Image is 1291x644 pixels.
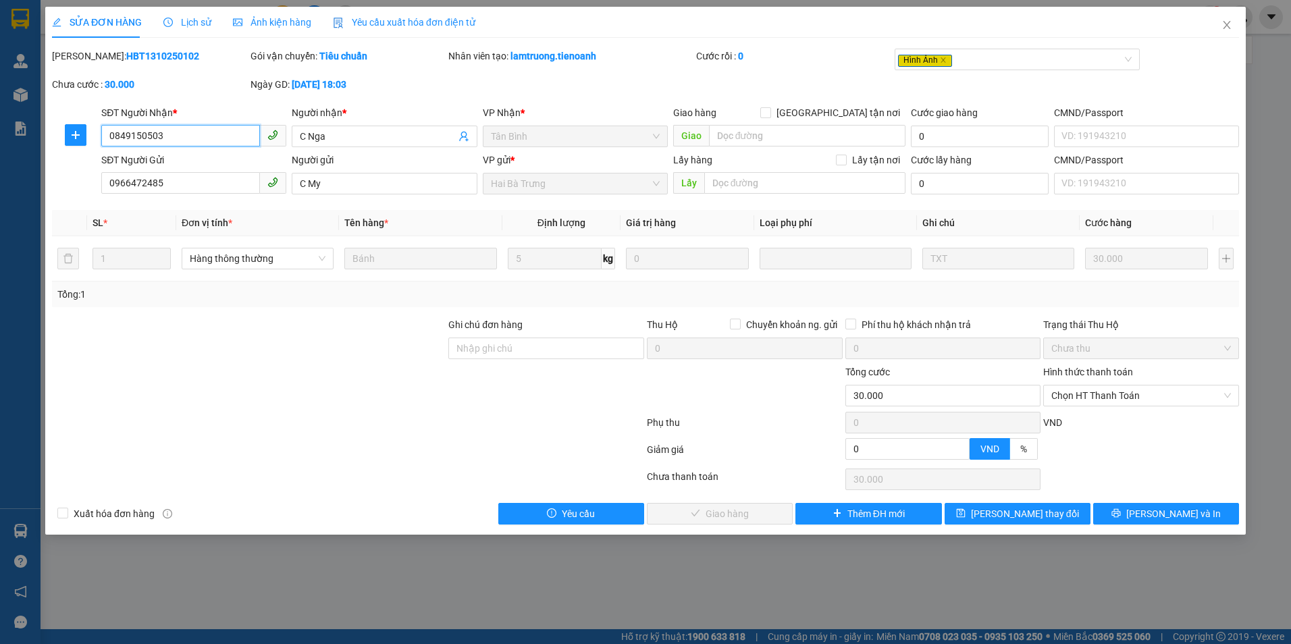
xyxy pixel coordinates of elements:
[267,130,278,140] span: phone
[847,153,905,167] span: Lấy tận nơi
[57,287,498,302] div: Tổng: 1
[333,18,344,28] img: icon
[647,319,678,330] span: Thu Hộ
[163,18,173,27] span: clock-circle
[292,79,346,90] b: [DATE] 18:03
[696,49,892,63] div: Cước rồi :
[163,17,211,28] span: Lịch sử
[945,503,1090,525] button: save[PERSON_NAME] thay đổi
[52,18,61,27] span: edit
[101,153,286,167] div: SĐT Người Gửi
[673,155,712,165] span: Lấy hàng
[1054,105,1239,120] div: CMND/Passport
[68,506,160,521] span: Xuất hóa đơn hàng
[163,509,172,518] span: info-circle
[911,107,978,118] label: Cước giao hàng
[510,51,596,61] b: lamtruong.tienoanh
[795,503,941,525] button: plusThêm ĐH mới
[1051,385,1231,406] span: Chọn HT Thanh Toán
[65,130,86,140] span: plus
[52,17,142,28] span: SỬA ĐƠN HÀNG
[833,508,842,519] span: plus
[1043,317,1239,332] div: Trạng thái Thu Hộ
[847,506,905,521] span: Thêm ĐH mới
[65,124,86,146] button: plus
[647,503,793,525] button: checkGiao hàng
[267,177,278,188] span: phone
[1221,20,1232,30] span: close
[911,126,1049,147] input: Cước giao hàng
[1051,338,1231,358] span: Chưa thu
[1043,417,1062,428] span: VND
[1093,503,1239,525] button: printer[PERSON_NAME] và In
[645,415,844,439] div: Phụ thu
[233,18,242,27] span: picture
[673,172,704,194] span: Lấy
[344,248,496,269] input: VD: Bàn, Ghế
[1054,153,1239,167] div: CMND/Passport
[971,506,1079,521] span: [PERSON_NAME] thay đổi
[483,107,521,118] span: VP Nhận
[1085,217,1132,228] span: Cước hàng
[458,131,469,142] span: user-add
[626,217,676,228] span: Giá trị hàng
[491,173,660,194] span: Hai Bà Trưng
[319,51,367,61] b: Tiêu chuẩn
[911,155,972,165] label: Cước lấy hàng
[1043,367,1133,377] label: Hình thức thanh toán
[562,506,595,521] span: Yêu cầu
[645,469,844,493] div: Chưa thanh toán
[738,51,743,61] b: 0
[845,367,890,377] span: Tổng cước
[940,57,947,63] span: close
[52,49,248,63] div: [PERSON_NAME]:
[917,210,1080,236] th: Ghi chú
[1208,7,1246,45] button: Close
[709,125,906,146] input: Dọc đường
[344,217,388,228] span: Tên hàng
[754,210,917,236] th: Loại phụ phí
[1219,248,1234,269] button: plus
[190,248,325,269] span: Hàng thông thường
[980,444,999,454] span: VND
[105,79,134,90] b: 30.000
[547,508,556,519] span: exclamation-circle
[537,217,585,228] span: Định lượng
[856,317,976,332] span: Phí thu hộ khách nhận trả
[626,248,748,269] input: 0
[251,77,446,92] div: Ngày GD:
[956,508,966,519] span: save
[922,248,1074,269] input: Ghi Chú
[911,173,1049,194] input: Cước lấy hàng
[448,319,523,330] label: Ghi chú đơn hàng
[292,105,477,120] div: Người nhận
[602,248,615,269] span: kg
[93,217,103,228] span: SL
[292,153,477,167] div: Người gửi
[57,248,79,269] button: delete
[704,172,906,194] input: Dọc đường
[52,77,248,92] div: Chưa cước :
[333,17,475,28] span: Yêu cầu xuất hóa đơn điện tử
[645,442,844,466] div: Giảm giá
[673,107,716,118] span: Giao hàng
[251,49,446,63] div: Gói vận chuyển:
[771,105,905,120] span: [GEOGRAPHIC_DATA] tận nơi
[1020,444,1027,454] span: %
[483,153,668,167] div: VP gửi
[673,125,709,146] span: Giao
[1111,508,1121,519] span: printer
[233,17,311,28] span: Ảnh kiện hàng
[1126,506,1221,521] span: [PERSON_NAME] và In
[101,105,286,120] div: SĐT Người Nhận
[741,317,843,332] span: Chuyển khoản ng. gửi
[491,126,660,146] span: Tân Bình
[448,49,693,63] div: Nhân viên tạo:
[126,51,199,61] b: HBT1310250102
[498,503,644,525] button: exclamation-circleYêu cầu
[448,338,644,359] input: Ghi chú đơn hàng
[1085,248,1207,269] input: 0
[182,217,232,228] span: Đơn vị tính
[898,55,952,67] span: Hình Ảnh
